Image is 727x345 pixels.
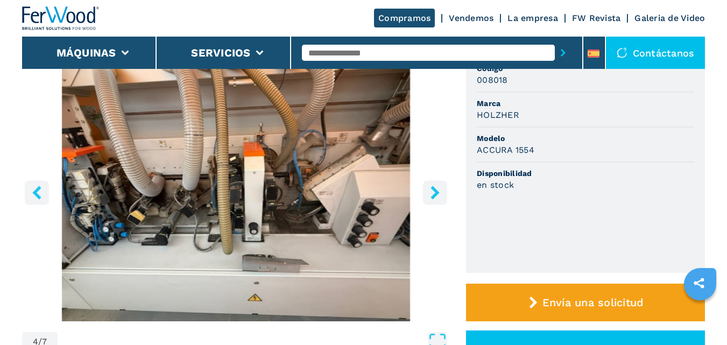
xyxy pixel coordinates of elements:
[477,74,508,86] h3: 008018
[477,168,694,179] span: Disponibilidad
[681,297,719,337] iframe: Chat
[542,296,644,309] span: Envía una solicitud
[477,133,694,144] span: Modelo
[22,60,450,321] div: Go to Slide 4
[477,98,694,109] span: Marca
[606,37,705,69] div: Contáctanos
[634,13,705,23] a: Galeria de Video
[22,60,450,321] img: Canteadora Unilateral HOLZHER ACCURA 1554
[449,13,493,23] a: Vendemos
[617,47,627,58] img: Contáctanos
[423,180,447,205] button: right-button
[477,144,534,156] h3: ACCURA 1554
[477,179,514,191] h3: en stock
[572,13,621,23] a: FW Revista
[507,13,558,23] a: La empresa
[555,40,571,65] button: submit-button
[22,6,100,30] img: Ferwood
[686,270,712,297] a: sharethis
[57,46,116,59] button: Máquinas
[191,46,250,59] button: Servicios
[374,9,435,27] a: Compramos
[477,109,519,121] h3: HOLZHER
[25,180,49,205] button: left-button
[466,284,705,321] button: Envía una solicitud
